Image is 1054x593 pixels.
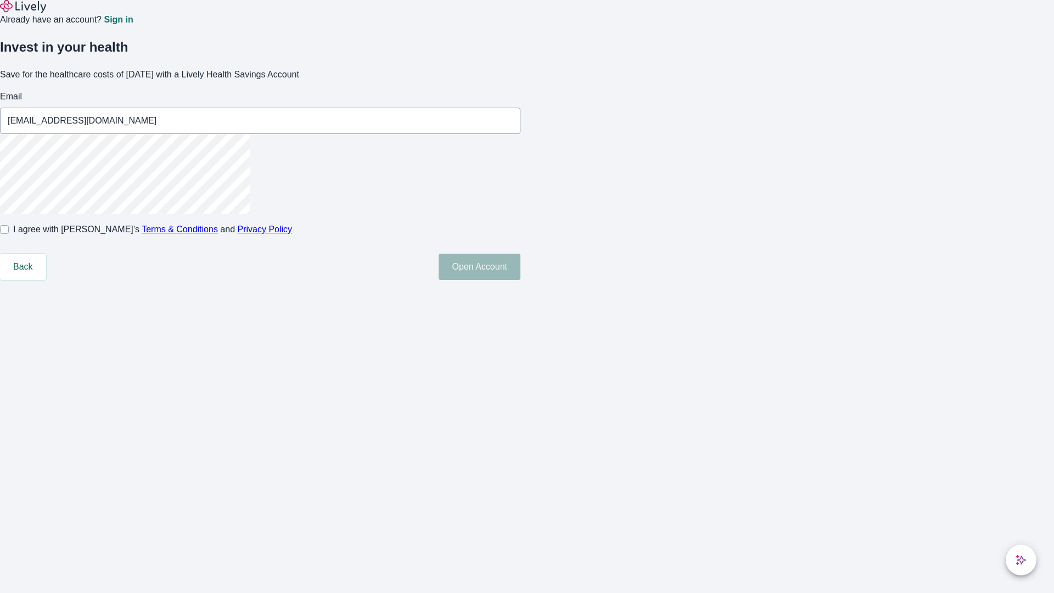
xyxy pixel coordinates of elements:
[1006,545,1036,575] button: chat
[142,225,218,234] a: Terms & Conditions
[13,223,292,236] span: I agree with [PERSON_NAME]’s and
[238,225,293,234] a: Privacy Policy
[104,15,133,24] a: Sign in
[1016,555,1027,566] svg: Lively AI Assistant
